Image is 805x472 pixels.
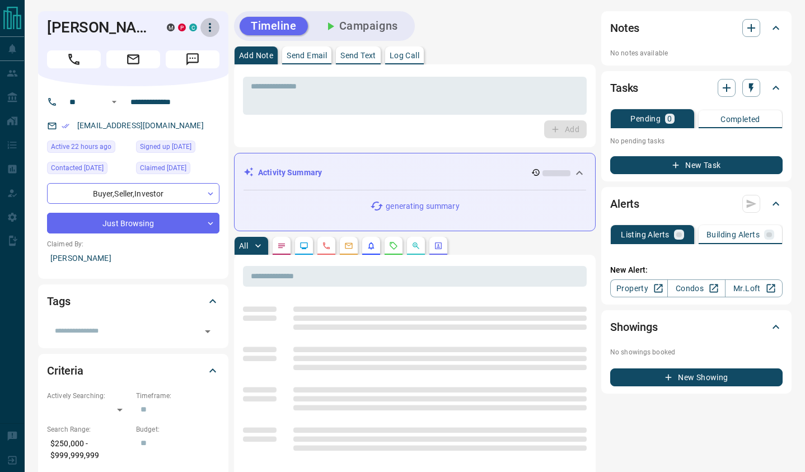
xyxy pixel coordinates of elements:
[312,17,409,35] button: Campaigns
[47,434,130,465] p: $250,000 - $999,999,999
[244,162,586,183] div: Activity Summary
[107,95,121,109] button: Open
[610,15,783,41] div: Notes
[610,279,668,297] a: Property
[367,241,376,250] svg: Listing Alerts
[47,424,130,434] p: Search Range:
[47,213,219,233] div: Just Browsing
[51,141,111,152] span: Active 22 hours ago
[610,190,783,217] div: Alerts
[47,239,219,249] p: Claimed By:
[610,318,658,336] h2: Showings
[610,314,783,340] div: Showings
[434,241,443,250] svg: Agent Actions
[47,357,219,384] div: Criteria
[239,52,273,59] p: Add Note
[610,264,783,276] p: New Alert:
[258,167,322,179] p: Activity Summary
[178,24,186,31] div: property.ca
[47,18,150,36] h1: [PERSON_NAME]
[47,50,101,68] span: Call
[167,24,175,31] div: mrloft.ca
[621,231,670,239] p: Listing Alerts
[386,200,459,212] p: generating summary
[136,391,219,401] p: Timeframe:
[706,231,760,239] p: Building Alerts
[51,162,104,174] span: Contacted [DATE]
[277,241,286,250] svg: Notes
[136,162,219,177] div: Fri Feb 21 2025
[630,115,661,123] p: Pending
[411,241,420,250] svg: Opportunities
[140,141,191,152] span: Signed up [DATE]
[47,162,130,177] div: Thu Apr 24 2025
[610,347,783,357] p: No showings booked
[667,115,672,123] p: 0
[322,241,331,250] svg: Calls
[299,241,308,250] svg: Lead Browsing Activity
[610,79,638,97] h2: Tasks
[47,141,130,156] div: Mon Aug 18 2025
[725,279,783,297] a: Mr.Loft
[47,292,70,310] h2: Tags
[62,122,69,130] svg: Email Verified
[667,279,725,297] a: Condos
[287,52,327,59] p: Send Email
[136,424,219,434] p: Budget:
[140,162,186,174] span: Claimed [DATE]
[47,362,83,380] h2: Criteria
[240,17,308,35] button: Timeline
[390,52,419,59] p: Log Call
[344,241,353,250] svg: Emails
[47,249,219,268] p: [PERSON_NAME]
[610,133,783,149] p: No pending tasks
[720,115,760,123] p: Completed
[106,50,160,68] span: Email
[610,48,783,58] p: No notes available
[189,24,197,31] div: condos.ca
[47,183,219,204] div: Buyer , Seller , Investor
[200,324,216,339] button: Open
[610,74,783,101] div: Tasks
[610,19,639,37] h2: Notes
[77,121,204,130] a: [EMAIL_ADDRESS][DOMAIN_NAME]
[47,288,219,315] div: Tags
[610,195,639,213] h2: Alerts
[610,368,783,386] button: New Showing
[389,241,398,250] svg: Requests
[340,52,376,59] p: Send Text
[47,391,130,401] p: Actively Searching:
[239,242,248,250] p: All
[136,141,219,156] div: Fri Oct 05 2018
[166,50,219,68] span: Message
[610,156,783,174] button: New Task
